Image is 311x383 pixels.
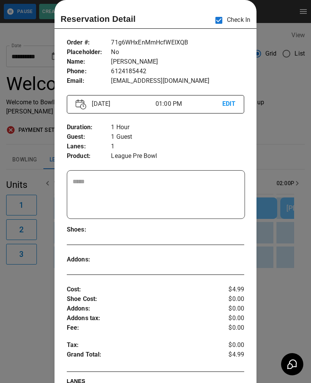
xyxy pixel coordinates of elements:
p: Placeholder : [67,48,111,57]
p: Name : [67,57,111,67]
p: Guest : [67,132,111,142]
p: Lanes : [67,142,111,151]
p: [EMAIL_ADDRESS][DOMAIN_NAME] [111,76,244,86]
p: $0.00 [215,314,244,323]
p: 1 Hour [111,123,244,132]
p: $0.00 [215,294,244,304]
p: 01:00 PM [155,99,222,108]
p: Duration : [67,123,111,132]
p: Phone : [67,67,111,76]
p: 71g6WHxEnMmHcfWEIXQB [111,38,244,48]
p: Fee : [67,323,215,333]
p: EDIT [222,99,236,109]
p: $4.99 [215,350,244,362]
p: Email : [67,76,111,86]
p: $0.00 [215,304,244,314]
p: Shoe Cost : [67,294,215,304]
p: $0.00 [215,340,244,350]
p: [PERSON_NAME] [111,57,244,67]
p: Addons : [67,304,215,314]
p: Addons tax : [67,314,215,323]
p: No [111,48,244,57]
p: 1 [111,142,244,151]
p: Shoes : [67,225,111,235]
p: Tax : [67,340,215,350]
p: League Pre Bowl [111,151,244,161]
p: Check In [211,12,250,28]
img: Vector [76,99,86,110]
p: 6124185442 [111,67,244,76]
p: Product : [67,151,111,161]
p: $0.00 [215,323,244,333]
p: Reservation Detail [61,13,136,25]
p: Grand Total : [67,350,215,362]
p: Order # : [67,38,111,48]
p: Addons : [67,255,111,265]
p: [DATE] [89,99,155,108]
p: 1 Guest [111,132,244,142]
p: Cost : [67,285,215,294]
p: $4.99 [215,285,244,294]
